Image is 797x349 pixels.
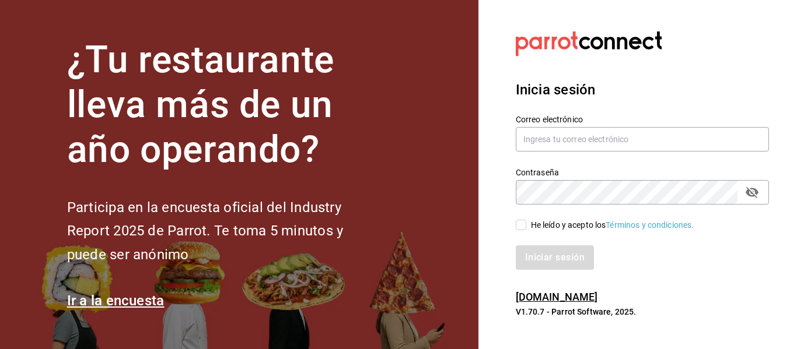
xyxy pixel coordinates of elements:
button: passwordField [742,182,762,202]
a: Ir a la encuesta [67,292,165,309]
label: Correo electrónico [516,115,769,124]
input: Ingresa tu correo electrónico [516,127,769,151]
a: Términos y condiciones. [606,220,694,230]
label: Contraseña [516,168,769,177]
div: He leído y acepto los [531,219,694,231]
a: [DOMAIN_NAME] [516,291,598,303]
p: V1.70.7 - Parrot Software, 2025. [516,306,769,318]
h3: Inicia sesión [516,79,769,100]
h2: Participa en la encuesta oficial del Industry Report 2025 de Parrot. Te toma 5 minutos y puede se... [67,196,382,267]
h1: ¿Tu restaurante lleva más de un año operando? [67,38,382,172]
